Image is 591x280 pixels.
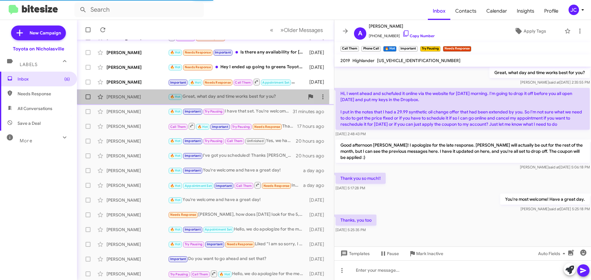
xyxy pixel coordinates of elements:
span: Important [212,125,228,129]
a: New Campaign [11,26,66,40]
div: 20 hours ago [296,138,329,144]
span: Appointment Set [185,184,212,188]
input: Search [74,2,204,17]
div: 17 hours ago [297,123,329,129]
span: Unfinished [247,139,264,143]
p: Thank you so much!! [336,173,386,184]
div: Toyota on Nicholasville [13,46,64,52]
div: Hey I ended up going to greens Toyota by accident, and they took me in here sorry about that [168,64,306,71]
div: [PERSON_NAME] [107,271,168,277]
span: 🔥 Hot [190,81,201,85]
span: Labels [20,62,38,67]
span: 🔥 Hot [170,65,181,69]
div: Liked “I am so sorry, I didn't not realize you were on my list. I will update our records!” [168,241,306,248]
span: Calendar [481,2,512,20]
div: I have that set. You're welcome and have a great day! [168,108,293,115]
span: Try Pausing [205,109,223,113]
div: [PERSON_NAME] [107,212,168,218]
div: 31 minutes ago [293,108,329,115]
span: Inbox [18,76,70,82]
span: Save a Deal [18,120,41,126]
span: Needs Response [227,242,253,246]
button: Apply Tags [498,26,561,37]
span: Auto Fields [538,248,568,259]
span: [DATE] 5:17:28 PM [336,186,365,190]
span: Try Pausing [205,139,223,143]
div: [PERSON_NAME] [107,182,168,188]
span: Call Them [192,272,208,276]
div: [PERSON_NAME] [107,108,168,115]
span: Important [185,168,201,172]
nav: Page navigation example [267,24,327,36]
span: More [20,138,32,144]
small: Phone Call [361,46,380,52]
span: [PERSON_NAME] [DATE] 5:06:18 PM [520,165,590,169]
button: Templates [334,248,375,259]
span: Important [170,257,186,261]
span: said at [549,80,560,85]
span: 🔥 Hot [170,109,181,113]
span: Try Pausing [170,272,188,276]
span: said at [549,165,559,169]
div: You're welcome and have a great day! [168,167,303,174]
div: Great, what day and time works best for you? [168,93,304,100]
span: Important [207,242,223,246]
span: 🔥 Hot [170,50,181,54]
span: Needs Response [254,125,280,129]
span: Appointment Set [262,81,289,85]
span: Important [215,50,231,54]
span: 🔥 Hot [170,184,181,188]
div: [PERSON_NAME] [107,138,168,144]
button: Pause [375,248,404,259]
span: Try Pausing [185,242,203,246]
span: Inbox [428,2,450,20]
div: [DATE] [306,241,329,247]
p: Great, what day and time works best for you? [489,67,590,78]
span: Important [185,154,201,158]
span: 🔥 Hot [170,139,181,143]
button: Previous [266,24,277,36]
span: Templates [339,248,370,259]
div: Yes, we have this afternoon. Or we have any other day this week. [168,137,296,144]
span: [PHONE_NUMBER] [369,30,435,39]
div: Inbound Call [168,181,303,189]
span: Important [216,184,232,188]
span: All Conversations [18,105,52,112]
button: JC [563,5,584,15]
small: Try Pausing [420,46,440,52]
div: [PERSON_NAME] [107,227,168,233]
span: Call Them [170,125,186,129]
div: [DATE] [306,212,329,218]
button: Next [277,24,327,36]
span: Call Them [236,184,252,188]
div: Do you want to go ahead and set that? [168,255,306,262]
div: [PERSON_NAME] [107,197,168,203]
div: [DATE] [306,49,329,56]
small: Needs Response [443,46,471,52]
span: 🔥 Hot [170,227,181,231]
span: Important [185,227,201,231]
span: Needs Response [170,213,196,217]
button: Mark Inactive [404,248,448,259]
div: JC [569,5,579,15]
span: Call Them [235,81,251,85]
a: Contacts [450,2,481,20]
span: Appointment Set [205,227,232,231]
span: Mark Inactive [416,248,443,259]
span: New Campaign [30,30,61,36]
div: a day ago [303,168,329,174]
span: Call Them [227,139,243,143]
span: 🔥 Hot [170,242,181,246]
div: Hello, we do apologize for the message. Thanks for letting us know, we will update our records! H... [168,226,306,233]
span: Needs Response [205,81,231,85]
p: Thanks, you too [336,215,376,226]
span: « [270,26,273,34]
p: You're most welcome! Have a great day. [500,194,590,205]
a: Copy Number [402,34,435,38]
span: Insights [512,2,539,20]
span: Needs Response [185,50,211,54]
small: Important [399,46,417,52]
small: 🔥 Hot [383,46,396,52]
span: Important [170,81,186,85]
